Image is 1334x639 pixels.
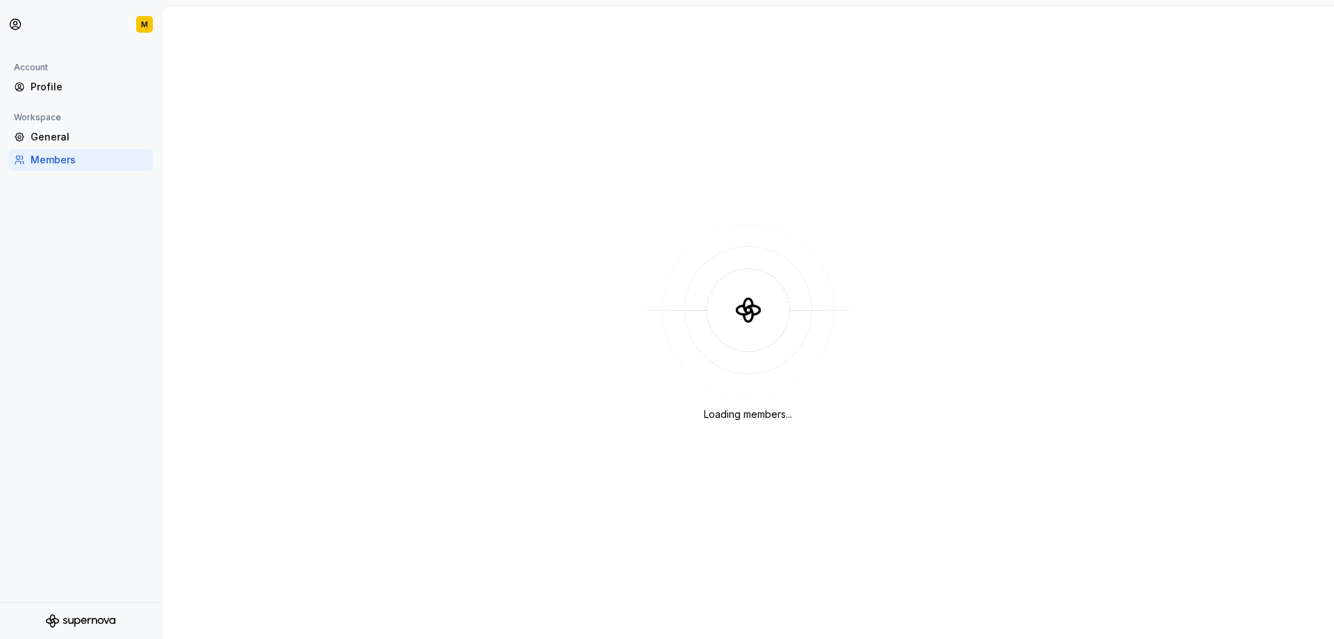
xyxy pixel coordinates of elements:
div: Loading members... [704,407,792,421]
div: Members [31,153,147,167]
div: General [31,130,147,144]
div: M [141,19,148,30]
div: Profile [31,80,147,94]
button: M [3,9,158,40]
a: General [8,126,153,148]
a: Profile [8,76,153,98]
svg: Supernova Logo [46,614,115,628]
a: Members [8,149,153,171]
div: Workspace [8,109,67,126]
div: Account [8,59,53,76]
